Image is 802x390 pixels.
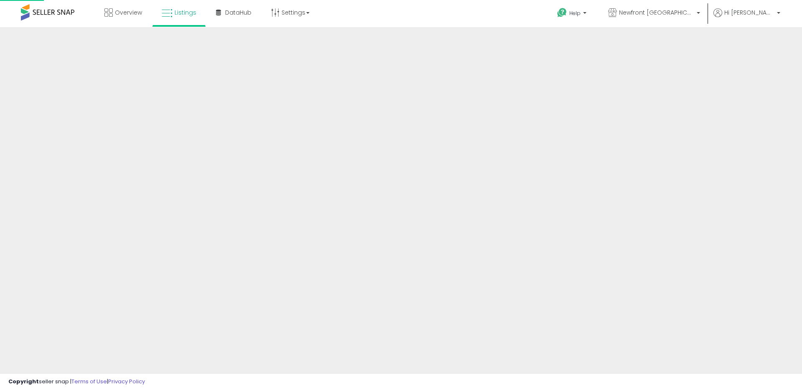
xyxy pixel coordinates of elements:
[175,8,196,17] span: Listings
[115,8,142,17] span: Overview
[713,8,780,27] a: Hi [PERSON_NAME]
[551,1,595,27] a: Help
[557,8,567,18] i: Get Help
[569,10,581,17] span: Help
[225,8,251,17] span: DataHub
[619,8,694,17] span: Newfront [GEOGRAPHIC_DATA]
[724,8,774,17] span: Hi [PERSON_NAME]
